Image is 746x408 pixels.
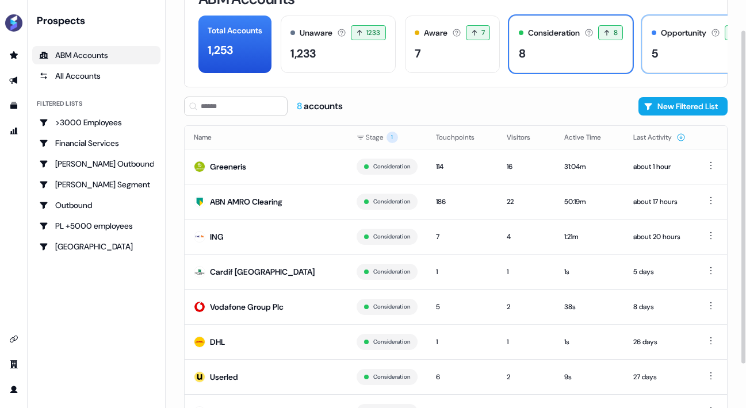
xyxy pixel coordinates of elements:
button: Consideration [373,197,410,207]
div: 8 days [633,301,686,313]
div: 1 [507,266,546,278]
button: New Filtered List [638,97,728,116]
div: 50:19m [564,196,615,207]
div: 5 [436,301,488,313]
div: Cardif [GEOGRAPHIC_DATA] [210,266,315,278]
a: Go to Poland [32,237,160,256]
a: Go to Kasper's Segment [32,175,160,194]
div: 5 [652,45,658,62]
div: 1 [436,336,488,348]
div: 38s [564,301,615,313]
a: Go to >3000 Employees [32,113,160,132]
div: ING [210,231,224,243]
a: ABM Accounts [32,46,160,64]
div: Stage [357,132,418,143]
div: 8 [519,45,526,62]
div: Outbound [39,199,154,211]
div: Consideration [528,27,580,39]
div: Financial Services [39,137,154,149]
div: 22 [507,196,546,207]
div: about 17 hours [633,196,686,207]
a: Go to Financial Services [32,134,160,152]
span: 1233 [366,27,381,39]
button: Visitors [507,127,544,148]
div: [GEOGRAPHIC_DATA] [39,241,154,252]
div: 2 [507,301,546,313]
div: Prospects [37,14,160,28]
span: 7 [481,27,485,39]
div: 7 [436,231,488,243]
div: 1,253 [208,41,233,59]
div: Total Accounts [208,25,262,37]
div: 26 days [633,336,686,348]
div: Unaware [300,27,332,39]
button: Touchpoints [436,127,488,148]
div: PL +5000 employees [39,220,154,232]
a: Go to attribution [5,122,23,140]
div: 6 [436,371,488,383]
a: Go to Kasper's Outbound [32,155,160,173]
div: 1 [436,266,488,278]
div: 1 [507,336,546,348]
div: 1s [564,336,615,348]
div: 1s [564,266,615,278]
a: Go to outbound experience [5,71,23,90]
a: Go to PL +5000 employees [32,217,160,235]
div: Vodafone Group Plc [210,301,284,313]
div: accounts [297,100,343,113]
a: Go to integrations [5,330,23,348]
span: 8 [614,27,618,39]
div: 16 [507,161,546,172]
div: 114 [436,161,488,172]
div: [PERSON_NAME] Segment [39,179,154,190]
div: Userled [210,371,238,383]
div: ABN AMRO Clearing [210,196,282,207]
a: Go to prospects [5,46,23,64]
div: about 1 hour [633,161,686,172]
div: 7 [415,45,421,62]
div: about 20 hours [633,231,686,243]
div: Opportunity [661,27,706,39]
div: All Accounts [39,70,154,82]
button: Consideration [373,161,410,172]
div: DHL [210,336,225,348]
a: All accounts [32,67,160,85]
div: 1,233 [290,45,316,62]
a: Go to profile [5,380,23,399]
button: Active Time [564,127,615,148]
div: 4 [507,231,546,243]
div: Filtered lists [37,99,82,109]
button: Consideration [373,232,410,242]
div: Greeneris [210,161,246,172]
div: 27 days [633,371,686,383]
div: ABM Accounts [39,49,154,61]
a: Go to templates [5,97,23,115]
div: 2 [507,371,546,383]
div: 31:04m [564,161,615,172]
div: 186 [436,196,488,207]
div: 9s [564,371,615,383]
button: Last Activity [633,127,686,148]
a: Go to team [5,355,23,374]
a: Go to Outbound [32,196,160,214]
th: Name [185,126,347,149]
div: [PERSON_NAME] Outbound [39,158,154,170]
div: >3000 Employees [39,117,154,128]
span: 1 [387,132,398,143]
button: Consideration [373,337,410,347]
div: 1:21m [564,231,615,243]
button: Consideration [373,372,410,382]
div: Aware [424,27,447,39]
div: 5 days [633,266,686,278]
span: 8 [297,100,304,112]
button: Consideration [373,267,410,277]
button: Consideration [373,302,410,312]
